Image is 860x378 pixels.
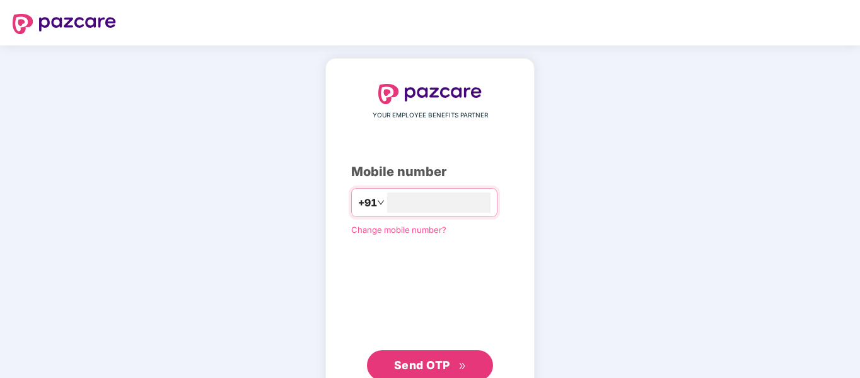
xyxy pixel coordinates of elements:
[351,225,446,235] a: Change mobile number?
[377,199,385,206] span: down
[358,195,377,211] span: +91
[458,362,467,370] span: double-right
[373,110,488,121] span: YOUR EMPLOYEE BENEFITS PARTNER
[351,162,509,182] div: Mobile number
[394,358,450,372] span: Send OTP
[13,14,116,34] img: logo
[378,84,482,104] img: logo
